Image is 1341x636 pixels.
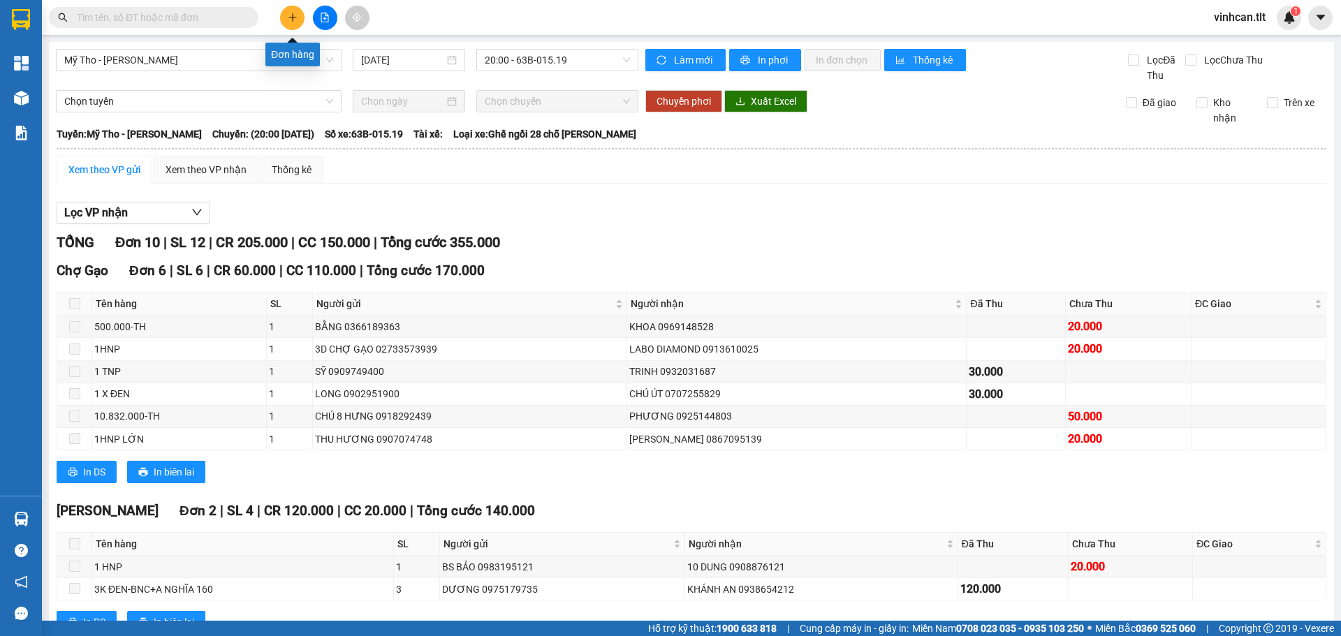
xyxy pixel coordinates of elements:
[216,234,288,251] span: CR 205.000
[1291,6,1300,16] sup: 1
[689,536,943,552] span: Người nhận
[396,582,437,597] div: 3
[320,13,330,22] span: file-add
[1137,95,1182,110] span: Đã giao
[207,262,210,279] span: |
[57,128,202,140] b: Tuyến: Mỹ Tho - [PERSON_NAME]
[1199,52,1265,68] span: Lọc Chưa Thu
[1068,408,1189,425] div: 50.000
[269,408,311,424] div: 1
[913,52,955,68] span: Thống kê
[1068,318,1189,335] div: 20.000
[396,559,437,575] div: 1
[374,234,377,251] span: |
[410,503,413,519] span: |
[417,503,535,519] span: Tổng cước 140.000
[413,126,443,142] span: Tài xế:
[361,52,444,68] input: 12/10/2025
[895,55,907,66] span: bar-chart
[381,234,500,251] span: Tổng cước 355.000
[740,55,752,66] span: printer
[15,607,28,620] span: message
[170,262,173,279] span: |
[94,582,391,597] div: 3K ĐEN-BNC+A NGHĨA 160
[68,162,140,177] div: Xem theo VP gửi
[1314,11,1327,24] span: caret-down
[269,341,311,357] div: 1
[444,536,670,552] span: Người gửi
[687,582,955,597] div: KHÁNH AN 0938654212
[337,503,341,519] span: |
[280,6,305,30] button: plus
[1141,52,1185,83] span: Lọc Đã Thu
[344,503,406,519] span: CC 20.000
[57,461,117,483] button: printerIn DS
[57,234,94,251] span: TỔNG
[912,621,1084,636] span: Miền Nam
[127,611,205,633] button: printerIn biên lai
[967,293,1065,316] th: Đã Thu
[629,386,965,401] div: CHÚ ÚT 0707255829
[272,162,312,177] div: Thống kê
[453,126,636,142] span: Loại xe: Ghế ngồi 28 chỗ [PERSON_NAME]
[629,408,965,424] div: PHƯƠNG 0925144803
[629,319,965,334] div: KHOA 0969148528
[68,617,78,628] span: printer
[214,262,276,279] span: CR 60.000
[269,431,311,447] div: 1
[269,364,311,379] div: 1
[313,6,337,30] button: file-add
[958,533,1069,556] th: Đã Thu
[15,544,28,557] span: question-circle
[94,408,264,424] div: 10.832.000-TH
[735,96,745,108] span: download
[138,467,148,478] span: printer
[227,503,254,519] span: SL 4
[129,262,166,279] span: Đơn 6
[315,408,624,424] div: CHÚ 8 HƯNG 0918292439
[94,319,264,334] div: 500.000-TH
[787,621,789,636] span: |
[724,90,807,112] button: downloadXuất Excel
[14,126,29,140] img: solution-icon
[645,90,722,112] button: Chuyển phơi
[717,623,777,634] strong: 1900 633 818
[57,262,108,279] span: Chợ Gạo
[657,55,668,66] span: sync
[629,431,965,447] div: [PERSON_NAME] 0867095139
[57,503,159,519] span: [PERSON_NAME]
[267,293,314,316] th: SL
[1278,95,1320,110] span: Trên xe
[1203,8,1277,26] span: vinhcan.tlt
[115,234,160,251] span: Đơn 10
[1208,95,1256,126] span: Kho nhận
[645,49,726,71] button: syncLàm mới
[969,385,1062,403] div: 30.000
[648,621,777,636] span: Hỗ trợ kỹ thuật:
[442,559,682,575] div: BS BẢO 0983195121
[1087,626,1092,631] span: ⚪️
[291,234,295,251] span: |
[758,52,790,68] span: In phơi
[316,296,613,311] span: Người gửi
[361,94,444,109] input: Chọn ngày
[956,623,1084,634] strong: 0708 023 035 - 0935 103 250
[960,580,1067,598] div: 120.000
[485,50,630,71] span: 20:00 - 63B-015.19
[14,512,29,526] img: warehouse-icon
[1293,6,1298,16] span: 1
[352,13,362,22] span: aim
[77,10,242,25] input: Tìm tên, số ĐT hoặc mã đơn
[1068,430,1189,448] div: 20.000
[191,207,203,218] span: down
[1071,558,1190,575] div: 20.000
[154,464,194,480] span: In biên lai
[286,262,356,279] span: CC 110.000
[442,582,682,597] div: DƯƠNG 0975179735
[687,559,955,575] div: 10 DUNG 0908876121
[12,9,30,30] img: logo-vxr
[166,162,247,177] div: Xem theo VP nhận
[629,364,965,379] div: TRINH 0932031687
[269,319,311,334] div: 1
[14,91,29,105] img: warehouse-icon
